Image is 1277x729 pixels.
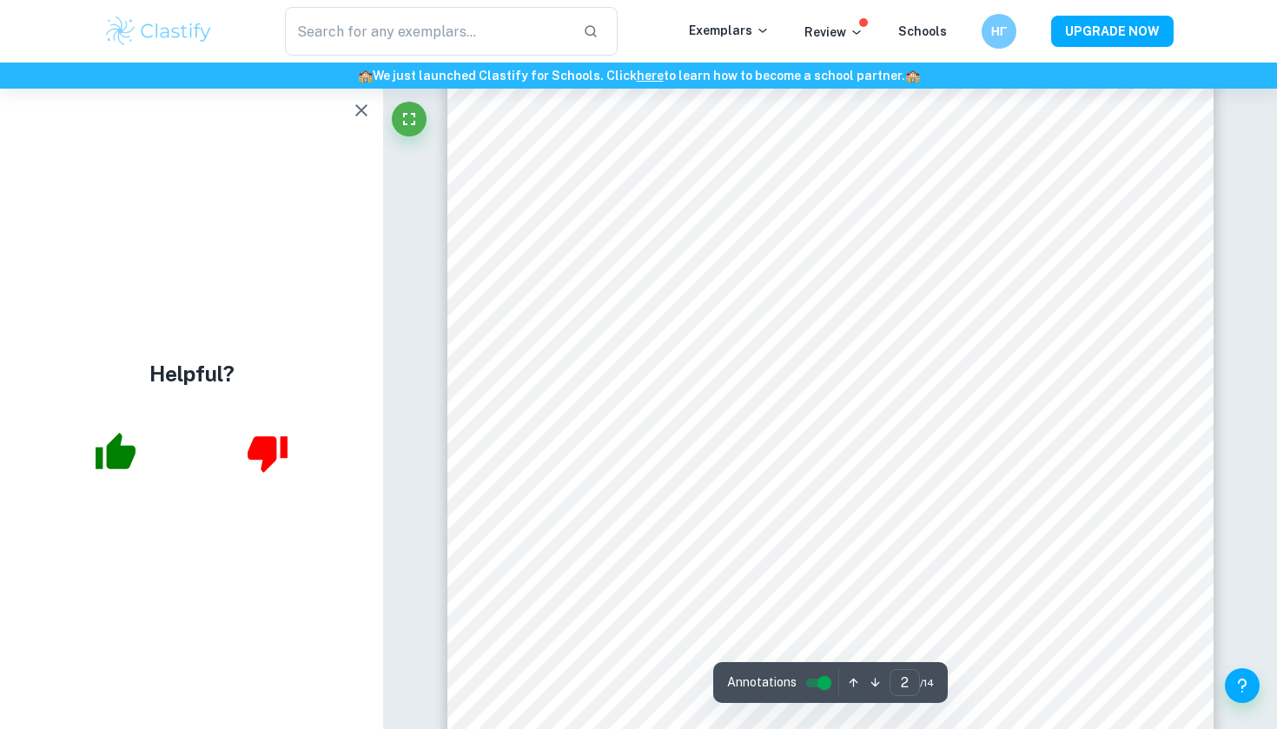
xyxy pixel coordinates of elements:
input: Search for any exemplars... [285,7,569,56]
button: UPGRADE NOW [1051,16,1174,47]
p: Review [804,23,863,42]
h6: ΗΓ [989,22,1009,41]
span: Annotations [727,673,797,692]
button: Help and Feedback [1225,668,1260,703]
span: / 14 [920,675,934,691]
img: Clastify logo [103,14,214,49]
button: Fullscreen [392,102,427,136]
h6: We just launched Clastify for Schools. Click to learn how to become a school partner. [3,66,1274,85]
button: ΗΓ [982,14,1016,49]
span: 🏫 [905,69,920,83]
a: Schools [898,24,947,38]
p: Exemplars [689,21,770,40]
a: here [637,69,664,83]
h4: Helpful? [149,358,235,389]
span: 🏫 [358,69,373,83]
